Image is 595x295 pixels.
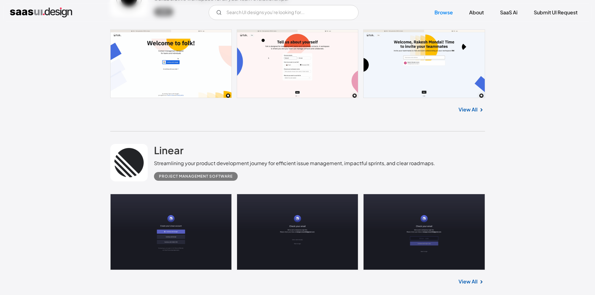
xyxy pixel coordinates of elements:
[209,5,359,20] form: Email Form
[526,6,585,19] a: Submit UI Request
[10,7,72,17] a: home
[209,5,359,20] input: Search UI designs you're looking for...
[159,173,233,180] div: Project Management Software
[493,6,525,19] a: SaaS Ai
[427,6,460,19] a: Browse
[459,106,478,113] a: View All
[154,160,435,167] div: Streamlining your product development journey for efficient issue management, impactful sprints, ...
[154,144,184,156] h2: Linear
[154,144,184,160] a: Linear
[459,278,478,285] a: View All
[462,6,491,19] a: About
